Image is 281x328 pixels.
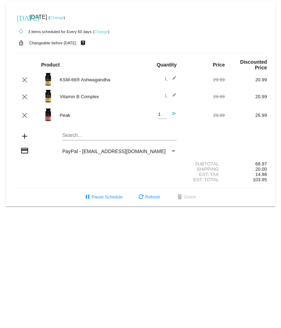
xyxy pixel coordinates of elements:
[183,166,225,172] div: Shipping
[183,94,225,99] div: 29.99
[20,111,29,120] mat-icon: clear
[41,108,55,122] img: Image-1-Carousel-Peak-1000x1000-1.png
[56,77,141,82] div: KSM-66® Ashwagandha
[62,149,166,154] span: PayPal - [EMAIL_ADDRESS][DOMAIN_NAME]
[225,94,267,99] div: 20.99
[14,30,91,34] small: 3 items scheduled for Every 60 days
[183,161,225,166] div: Subtotal
[62,149,177,154] mat-select: Payment Method
[29,41,76,45] small: Changeable before [DATE]
[49,15,65,20] small: ( )
[158,112,167,117] input: Quantity
[175,193,184,202] mat-icon: delete
[168,93,177,101] mat-icon: edit
[168,76,177,84] mat-icon: edit
[168,111,177,120] mat-icon: send
[253,177,267,182] span: 103.95
[157,62,177,68] strong: Quantity
[20,93,29,101] mat-icon: clear
[164,76,177,81] span: 1
[183,113,225,118] div: 29.99
[183,77,225,82] div: 29.99
[41,72,55,86] img: Image-1-Carousel-Ash-1000x1000-Transp-v2.png
[137,195,160,200] span: Refresh
[50,15,64,20] a: Change
[170,191,202,203] button: Delete
[56,94,141,99] div: Vitamin B Complex
[20,76,29,84] mat-icon: clear
[20,146,29,155] mat-icon: credit_card
[213,62,225,68] strong: Price
[225,161,267,166] div: 68.97
[83,193,92,202] mat-icon: pause
[255,166,267,172] span: 20.00
[183,172,225,177] div: Est. Tax
[255,172,267,177] span: 14.98
[17,27,25,36] mat-icon: autorenew
[83,195,122,200] span: Pause Schedule
[175,195,196,200] span: Delete
[225,77,267,82] div: 20.99
[240,59,267,70] strong: Discounted Price
[137,193,145,202] mat-icon: refresh
[94,30,108,34] a: Change
[225,113,267,118] div: 26.99
[20,132,29,140] mat-icon: add
[131,191,166,203] button: Refresh
[17,13,25,22] mat-icon: [DATE]
[41,89,55,103] img: vitamin-b-image.png
[41,62,60,68] strong: Product
[79,38,87,48] mat-icon: live_help
[17,38,25,48] mat-icon: lock_open
[62,133,177,138] input: Search...
[56,113,141,118] div: Peak
[93,30,109,34] small: ( )
[164,93,177,98] span: 1
[183,177,225,182] div: Est. Total
[78,191,128,203] button: Pause Schedule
